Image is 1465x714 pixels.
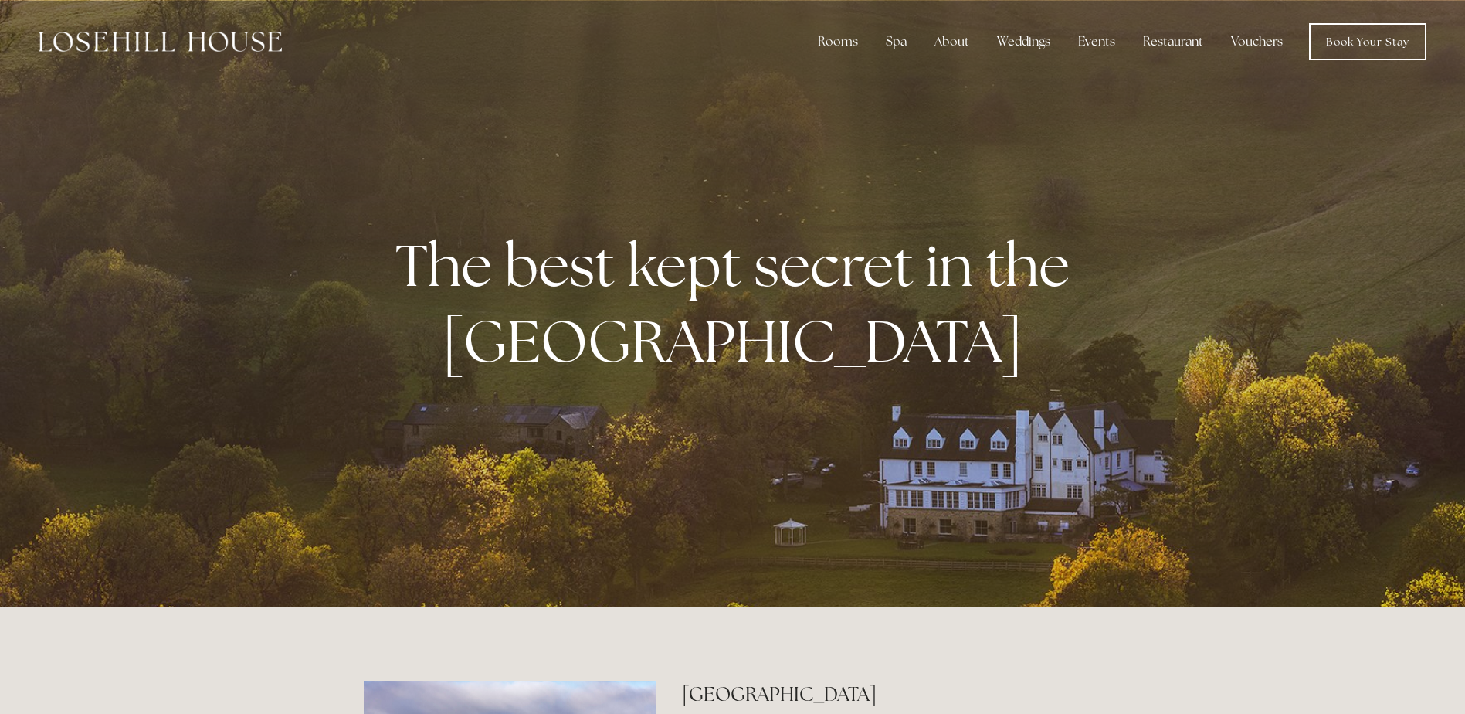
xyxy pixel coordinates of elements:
[873,26,919,57] div: Spa
[1131,26,1216,57] div: Restaurant
[39,32,282,52] img: Losehill House
[1066,26,1128,57] div: Events
[805,26,870,57] div: Rooms
[922,26,982,57] div: About
[985,26,1063,57] div: Weddings
[395,227,1082,379] strong: The best kept secret in the [GEOGRAPHIC_DATA]
[1219,26,1295,57] a: Vouchers
[1309,23,1426,60] a: Book Your Stay
[682,681,1101,708] h2: [GEOGRAPHIC_DATA]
